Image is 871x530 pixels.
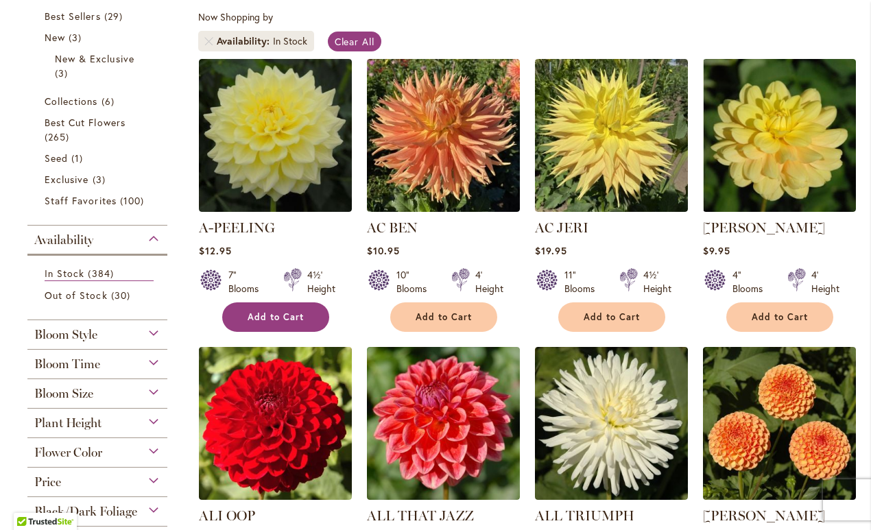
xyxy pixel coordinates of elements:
span: New [45,31,65,44]
span: 3 [55,66,71,80]
img: ALI OOP [199,347,352,500]
a: Seed [45,151,154,165]
a: [PERSON_NAME] [703,219,825,236]
span: Out of Stock [45,289,108,302]
a: Collections [45,94,154,108]
a: [PERSON_NAME] [703,507,825,524]
button: Add to Cart [390,302,497,332]
a: Staff Favorites [45,193,154,208]
a: AC BEN [367,219,418,236]
span: 6 [102,94,118,108]
div: 4½' Height [307,268,335,296]
a: A-PEELING [199,219,275,236]
a: ALL TRIUMPH [535,490,688,503]
span: $10.95 [367,244,400,257]
span: Clear All [335,35,375,48]
span: In Stock [45,267,84,280]
span: 29 [104,9,126,23]
div: In Stock [273,34,307,48]
button: Add to Cart [222,302,329,332]
a: AC Jeri [535,202,688,215]
a: ALI OOP [199,490,352,503]
span: Staff Favorites [45,194,117,207]
img: ALL THAT JAZZ [367,347,520,500]
a: AC BEN [367,202,520,215]
span: 1 [71,151,86,165]
a: Clear All [328,32,382,51]
span: $9.95 [703,244,730,257]
a: A-Peeling [199,202,352,215]
a: ALI OOP [199,507,255,524]
span: Collections [45,95,98,108]
a: In Stock 384 [45,266,154,281]
a: New [45,30,154,45]
span: $12.95 [199,244,232,257]
a: Out of Stock 30 [45,288,154,302]
img: AHOY MATEY [703,59,856,212]
a: New &amp; Exclusive [55,51,143,80]
img: AC Jeri [535,59,688,212]
a: AMBER QUEEN [703,490,856,503]
span: Exclusive [45,173,88,186]
img: ALL TRIUMPH [535,347,688,500]
a: Remove Availability In Stock [205,37,213,45]
span: 3 [93,172,109,186]
img: AMBER QUEEN [703,347,856,500]
span: Bloom Style [34,327,97,342]
span: Add to Cart [752,311,808,323]
a: ALL TRIUMPH [535,507,634,524]
a: AHOY MATEY [703,202,856,215]
span: Plant Height [34,415,102,431]
div: 4" Blooms [732,268,771,296]
span: $19.95 [535,244,567,257]
span: Seed [45,152,68,165]
span: Add to Cart [416,311,472,323]
span: Best Cut Flowers [45,116,126,129]
span: Add to Cart [248,311,304,323]
iframe: Launch Accessibility Center [10,481,49,520]
a: Best Sellers [45,9,154,23]
span: Flower Color [34,445,102,460]
span: 3 [69,30,85,45]
a: ALL THAT JAZZ [367,507,474,524]
span: New & Exclusive [55,52,134,65]
span: 265 [45,130,73,144]
span: 30 [111,288,134,302]
div: 7" Blooms [228,268,267,296]
span: Availability [217,34,273,48]
button: Add to Cart [558,302,665,332]
span: Add to Cart [584,311,640,323]
a: ALL THAT JAZZ [367,490,520,503]
div: 4½' Height [643,268,671,296]
span: 384 [88,266,117,280]
button: Add to Cart [726,302,833,332]
a: Best Cut Flowers [45,115,154,144]
img: AC BEN [367,59,520,212]
a: Exclusive [45,172,154,186]
span: Bloom Time [34,357,100,372]
span: Now Shopping by [198,10,273,23]
div: 11" Blooms [564,268,603,296]
span: Availability [34,232,93,248]
a: AC JERI [535,219,588,236]
span: Price [34,474,61,490]
span: Bloom Size [34,386,93,401]
span: Best Sellers [45,10,101,23]
div: 4' Height [475,268,503,296]
span: Black/Dark Foliage [34,504,137,519]
img: A-Peeling [199,59,352,212]
div: 4' Height [811,268,839,296]
div: 10" Blooms [396,268,435,296]
span: 100 [120,193,147,208]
